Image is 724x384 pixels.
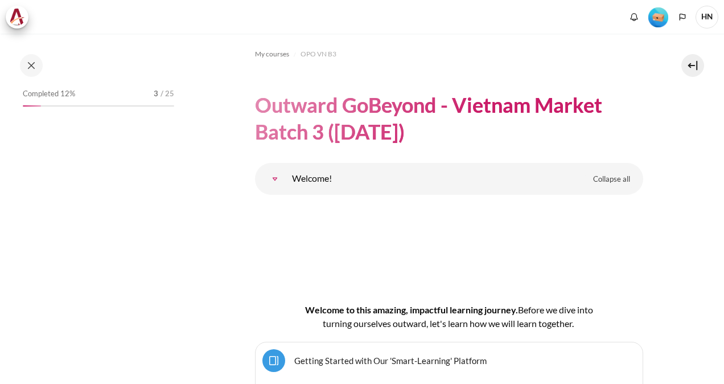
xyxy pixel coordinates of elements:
a: Getting Started with Our 'Smart-Learning' Platform [294,355,487,366]
span: 3 [154,88,158,100]
a: OPO VN B3 [301,47,336,61]
img: Level #1 [648,7,668,27]
span: / 25 [161,88,174,100]
img: Architeck [9,9,25,26]
a: Welcome! [264,168,286,190]
button: Languages [674,9,691,26]
a: User menu [696,6,718,28]
nav: Navigation bar [255,45,643,63]
span: Collapse all [593,174,630,185]
div: Level #1 [648,6,668,27]
div: 12% [23,105,41,107]
span: Completed 12% [23,88,75,100]
h1: Outward GoBeyond - Vietnam Market Batch 3 ([DATE]) [255,92,643,145]
span: HN [696,6,718,28]
a: My courses [255,47,289,61]
span: OPO VN B3 [301,49,336,59]
span: My courses [255,49,289,59]
h4: Welcome to this amazing, impactful learning journey. [291,303,607,330]
a: Architeck Architeck [6,6,34,28]
span: B [518,304,524,315]
div: Show notification window with no new notifications [626,9,643,26]
a: Level #1 [644,6,673,27]
a: Collapse all [585,170,639,189]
